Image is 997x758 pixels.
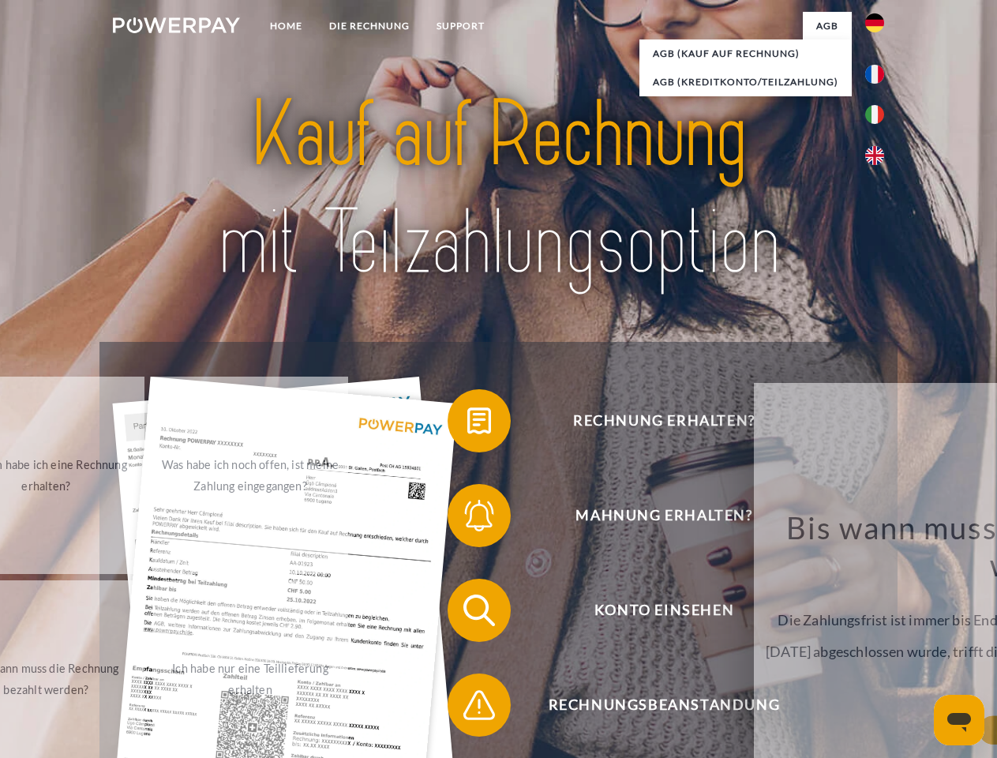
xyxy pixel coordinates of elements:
img: qb_search.svg [459,591,499,630]
a: AGB (Kreditkonto/Teilzahlung) [639,68,852,96]
span: Konto einsehen [470,579,857,642]
a: SUPPORT [423,12,498,40]
img: qb_warning.svg [459,685,499,725]
img: en [865,146,884,165]
a: DIE RECHNUNG [316,12,423,40]
a: agb [803,12,852,40]
span: Rechnungsbeanstandung [470,674,857,737]
button: Konto einsehen [448,579,858,642]
img: logo-powerpay-white.svg [113,17,240,33]
img: it [865,105,884,124]
a: AGB (Kauf auf Rechnung) [639,39,852,68]
img: title-powerpay_de.svg [151,76,846,302]
a: Home [257,12,316,40]
a: Was habe ich noch offen, ist meine Zahlung eingegangen? [152,377,349,574]
iframe: Schaltfläche zum Öffnen des Messaging-Fensters [934,695,984,745]
div: Ich habe nur eine Teillieferung erhalten [162,658,339,700]
img: fr [865,65,884,84]
button: Rechnungsbeanstandung [448,674,858,737]
div: Was habe ich noch offen, ist meine Zahlung eingegangen? [162,454,339,497]
img: de [865,13,884,32]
